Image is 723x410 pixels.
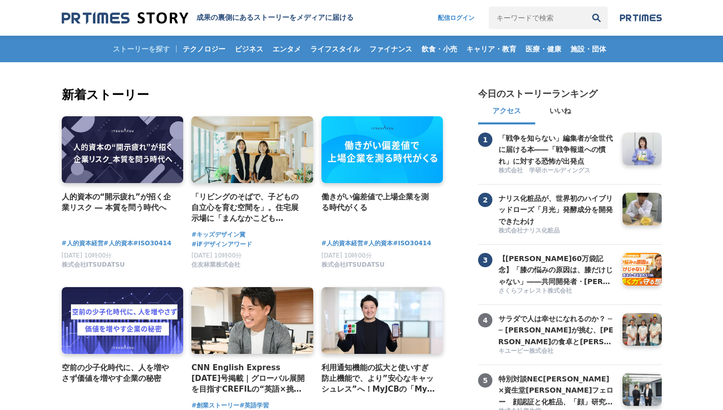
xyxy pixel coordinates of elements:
[191,230,245,240] a: #キッズデザイン賞
[179,36,230,62] a: テクノロジー
[191,252,242,259] span: [DATE] 10時00分
[498,313,615,347] h3: サラダで人は幸せになれるのか？ ── [PERSON_NAME]が挑む、[PERSON_NAME]の食卓と[PERSON_NAME]の可能性
[535,100,585,124] button: いいね
[62,11,188,25] img: 成果の裏側にあるストーリーをメディアに届ける
[489,7,585,29] input: キーワードで検索
[104,239,133,248] a: #人的資本
[620,14,662,22] img: prtimes
[393,239,431,248] a: #ISO30414
[498,133,615,167] h3: 「戦争を知らない」編集者が全世代に届ける本――「戦争報道への慣れ」に対する恐怖が出発点
[478,313,492,327] span: 4
[321,252,372,259] span: [DATE] 10時00分
[321,264,385,271] a: 株式会社ITSUDATSU
[417,36,461,62] a: 飲食・小売
[62,239,104,248] a: #人的資本経営
[521,36,565,62] a: 医療・健康
[321,191,435,214] a: 働きがい偏差値で上場企業を測る時代がくる
[462,44,520,54] span: キャリア・教育
[133,239,171,248] a: #ISO30414
[498,287,572,295] span: さくらフォレスト株式会社
[321,261,385,269] span: 株式会社ITSUDATSU
[62,362,176,385] a: 空前の少子化時代に、人を増やさず価値を増やす企業の秘密
[478,100,535,124] button: アクセス
[268,44,305,54] span: エンタメ
[62,191,176,214] a: 人的資本の“開示疲れ”が招く企業リスク ― 本質を問う時代へ
[62,86,445,104] h2: 新着ストーリー
[478,193,492,207] span: 2
[498,166,615,176] a: 株式会社 学研ホールディングス
[498,166,590,175] span: 株式会社 学研ホールディングス
[231,44,267,54] span: ビジネス
[191,264,240,271] a: 住友林業株式会社
[566,36,610,62] a: 施設・団体
[498,373,615,406] a: 特別対談NEC[PERSON_NAME]×資生堂[PERSON_NAME]フェロー 顔認証と化粧品、「顔」研究の世界の頂点から見える[PERSON_NAME] ～骨格や瞳、変化しない顔と たるみ...
[191,240,252,249] a: #iFデザインアワード
[498,226,615,236] a: 株式会社ナリス化粧品
[62,264,125,271] a: 株式会社ITSUDATSU
[268,36,305,62] a: エンタメ
[321,362,435,395] a: 利用通知機能の拡大と使いすぎ防止機能で、より”安心なキャッシュレス”へ！MyJCBの「My安心設定」を強化！
[179,44,230,54] span: テクノロジー
[428,7,485,29] a: 配信ログイン
[498,347,615,356] a: キユーピー株式会社
[498,226,560,235] span: 株式会社ナリス化粧品
[231,36,267,62] a: ビジネス
[191,362,305,395] a: CNN English Express [DATE]号掲載｜グローバル展開を目指すCREFILの“英語×挑戦”文化とその背景
[498,373,615,407] h3: 特別対談NEC[PERSON_NAME]×資生堂[PERSON_NAME]フェロー 顔認証と化粧品、「顔」研究の世界の頂点から見える[PERSON_NAME] ～骨格や瞳、変化しない顔と たるみ...
[306,44,364,54] span: ライフスタイル
[462,36,520,62] a: キャリア・教育
[585,7,608,29] button: 検索
[498,193,615,225] a: ナリス化粧品が、世界初のハイブリッドローズ「月光」発酵成分を開発できたわけ
[566,44,610,54] span: 施設・団体
[191,261,240,269] span: 住友林業株式会社
[62,11,354,25] a: 成果の裏側にあるストーリーをメディアに届ける 成果の裏側にあるストーリーをメディアに届ける
[478,133,492,147] span: 1
[321,239,363,248] a: #人的資本経営
[306,36,364,62] a: ライフスタイル
[365,44,416,54] span: ファイナンス
[498,347,554,355] span: キユーピー株式会社
[365,36,416,62] a: ファイナンス
[498,253,615,286] a: 【[PERSON_NAME]60万袋記念】「膝の悩みの原因は、膝だけじゃない」――共同開発者・[PERSON_NAME]先生と語る、"歩く力"を守る想い【共同開発者対談】
[62,261,125,269] span: 株式会社ITSUDATSU
[521,44,565,54] span: 医療・健康
[478,253,492,267] span: 3
[363,239,393,248] a: #人的資本
[498,253,615,287] h3: 【[PERSON_NAME]60万袋記念】「膝の悩みの原因は、膝だけじゃない」――共同開発者・[PERSON_NAME]先生と語る、"歩く力"を守る想い【共同開発者対談】
[478,88,597,100] h2: 今日のストーリーランキング
[498,193,615,227] h3: ナリス化粧品が、世界初のハイブリッドローズ「月光」発酵成分を開発できたわけ
[196,13,354,22] h1: 成果の裏側にあるストーリーをメディアに届ける
[62,252,112,259] span: [DATE] 10時00分
[478,373,492,388] span: 5
[417,44,461,54] span: 飲食・小売
[498,313,615,346] a: サラダで人は幸せになれるのか？ ── [PERSON_NAME]が挑む、[PERSON_NAME]の食卓と[PERSON_NAME]の可能性
[498,133,615,165] a: 「戦争を知らない」編集者が全世代に届ける本――「戦争報道への慣れ」に対する恐怖が出発点
[498,287,615,296] a: さくらフォレスト株式会社
[191,191,305,224] a: 「リビングのそばで、子どもの自立心を育む空間を」。住宅展示場に「まんなかこどもBASE」を作った２人の女性社員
